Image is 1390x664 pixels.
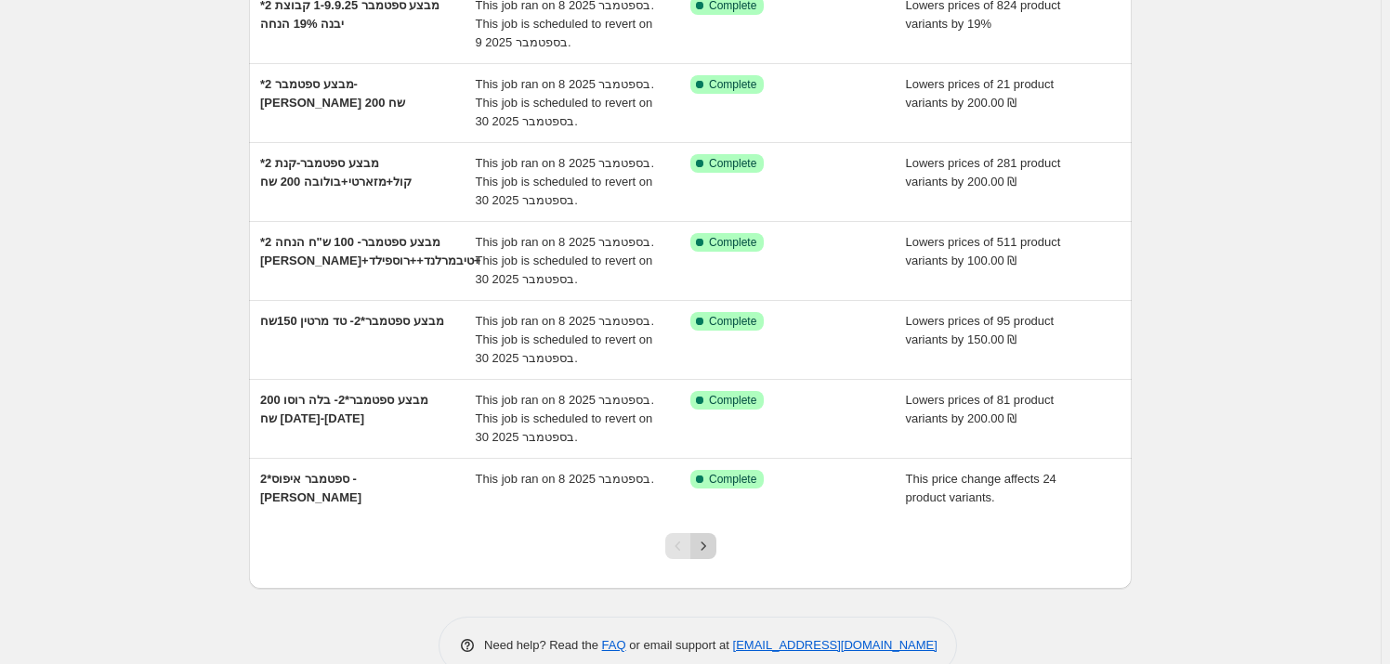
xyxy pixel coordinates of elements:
span: This job ran on 8 בספטמבר 2025. This job is scheduled to revert on 30 בספטמבר 2025. [476,393,655,444]
span: Complete [709,77,756,92]
span: Need help? Read the [484,638,602,652]
span: Lowers prices of 21 product variants by 200.00 ₪ [906,77,1055,110]
a: [EMAIL_ADDRESS][DOMAIN_NAME] [733,638,938,652]
span: Complete [709,472,756,487]
span: *2 מבצע ספטמבר-קנת קול+מזארטי+בולובה 200 שח [260,156,412,189]
span: Complete [709,393,756,408]
span: מבצע ספטמבר*2- בלה רוסו 200 שח [DATE]-[DATE] [260,393,428,425]
span: This job ran on 8 בספטמבר 2025. This job is scheduled to revert on 30 בספטמבר 2025. [476,235,655,286]
span: Lowers prices of 81 product variants by 200.00 ₪ [906,393,1055,425]
span: Lowers prices of 95 product variants by 150.00 ₪ [906,314,1055,346]
span: Lowers prices of 281 product variants by 200.00 ₪ [906,156,1061,189]
span: Complete [709,156,756,171]
span: Lowers prices of 511 product variants by 100.00 ₪ [906,235,1061,267]
span: Complete [709,235,756,250]
span: This job ran on 8 בספטמבר 2025. [476,472,655,486]
nav: Pagination [665,533,716,559]
span: Complete [709,314,756,329]
span: This job ran on 8 בספטמבר 2025. This job is scheduled to revert on 30 בספטמבר 2025. [476,77,655,128]
span: This job ran on 8 בספטמבר 2025. This job is scheduled to revert on 30 בספטמבר 2025. [476,314,655,365]
span: *2 מבצע ספטמבר- [PERSON_NAME] 200 שח [260,77,405,110]
span: This job ran on 8 בספטמבר 2025. This job is scheduled to revert on 30 בספטמבר 2025. [476,156,655,207]
button: Next [690,533,716,559]
span: מבצע ספטמבר*2- טד מרטין 150שח [260,314,444,328]
span: *2 מבצע ספטמבר- 100 ש"ח הנחה [PERSON_NAME]+טיבמרלנד++רוספילד+ [260,235,480,267]
span: ספטמבר איפוס*2 - [PERSON_NAME] [260,472,361,504]
a: FAQ [602,638,626,652]
span: or email support at [626,638,733,652]
span: This price change affects 24 product variants. [906,472,1056,504]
